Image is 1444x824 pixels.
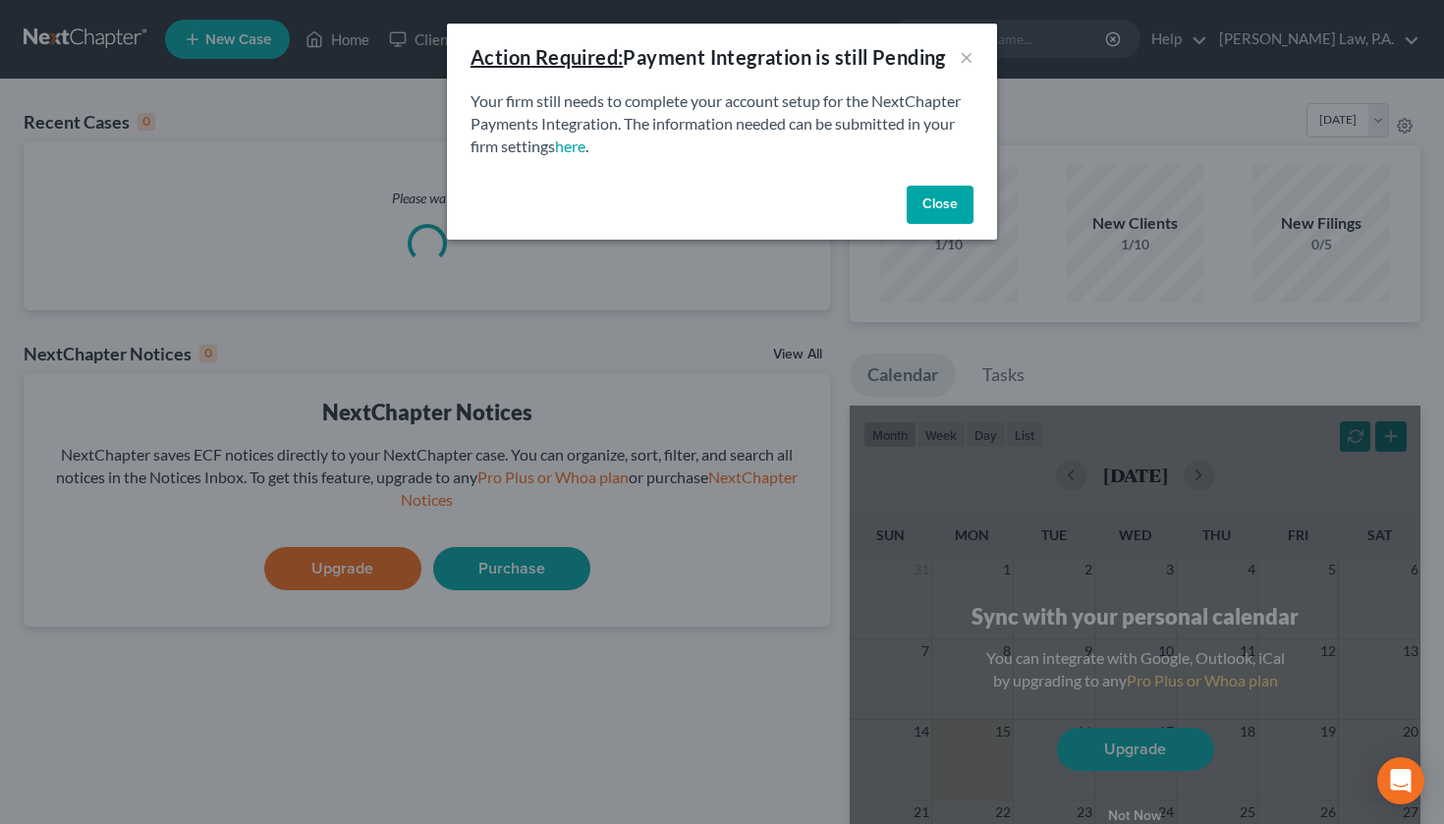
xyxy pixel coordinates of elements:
a: here [555,137,585,155]
p: Your firm still needs to complete your account setup for the NextChapter Payments Integration. Th... [471,90,973,158]
button: Close [907,186,973,225]
div: Payment Integration is still Pending [471,43,946,71]
div: Open Intercom Messenger [1377,757,1424,804]
button: × [960,45,973,69]
u: Action Required: [471,45,623,69]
